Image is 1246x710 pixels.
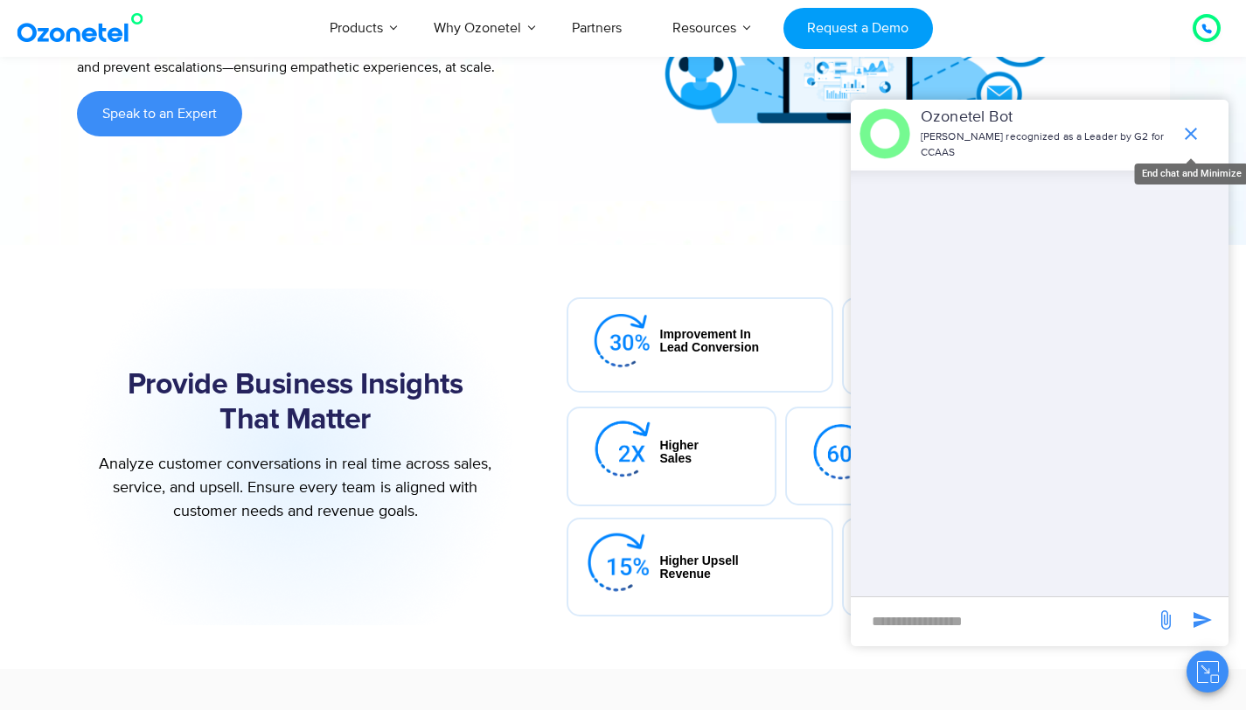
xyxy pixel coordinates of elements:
h2: Provide Business Insights That Matter [86,368,505,438]
div: Higher upsell Revenue [660,554,739,581]
span: send message [1185,602,1220,637]
span: Speak to an Expert [102,107,217,121]
div: Higher Sales [660,439,699,465]
div: new-msg-input [860,606,1146,637]
span: end chat or minimize [1173,116,1208,151]
img: header [860,108,910,159]
p: Ozonetel Bot [921,106,1172,129]
p: Analyze customer conversations in real time across sales, service, and upsell. Ensure every team ... [86,453,505,524]
div: Improvement in lead conversion [660,328,760,354]
span: send message [1148,602,1183,637]
button: Close chat [1187,651,1229,693]
p: [PERSON_NAME] recognized as a Leader by G2 for CCAAS [921,129,1172,161]
a: Speak to an Expert [77,91,242,136]
a: Request a Demo [783,8,933,49]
